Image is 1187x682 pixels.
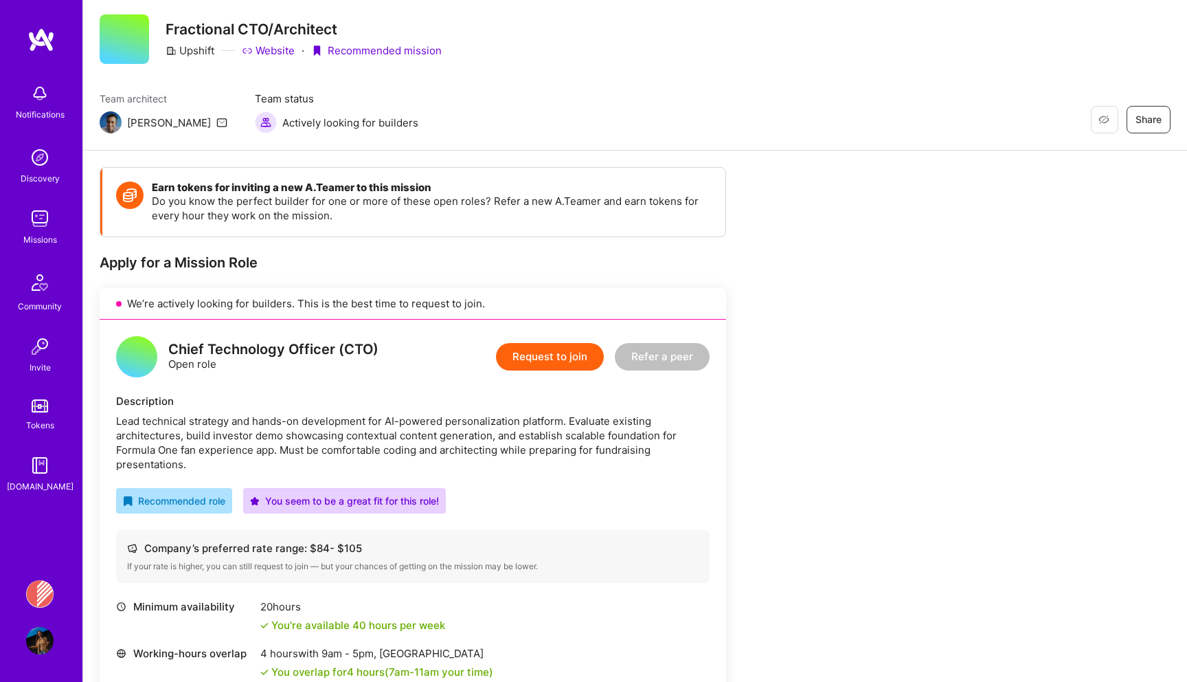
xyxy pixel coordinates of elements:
img: User Avatar [26,627,54,654]
div: · [302,43,304,58]
div: Upshift [166,43,214,58]
a: Website [242,43,295,58]
button: Refer a peer [615,343,710,371]
div: We’re actively looking for builders. This is the best time to request to join. [100,288,726,320]
span: Team status [255,91,418,106]
div: Description [116,394,710,408]
i: icon RecommendedBadge [123,496,133,506]
img: guide book [26,452,54,479]
img: discovery [26,144,54,171]
div: 20 hours [260,599,445,614]
button: Request to join [496,343,604,371]
h3: Fractional CTO/Architect [166,21,442,38]
i: icon Clock [116,602,126,612]
i: icon Cash [127,543,137,553]
div: Recommended mission [311,43,442,58]
span: Actively looking for builders [282,115,418,130]
h4: Earn tokens for inviting a new A.Teamer to this mission [152,181,712,194]
img: logo [27,27,55,52]
img: Actively looking for builders [255,111,277,133]
i: icon EyeClosed [1098,114,1109,125]
i: icon Mail [216,117,227,128]
div: You seem to be a great fit for this role! [250,494,439,508]
span: Share [1135,113,1162,126]
div: Recommended role [123,494,225,508]
div: [PERSON_NAME] [127,115,211,130]
div: Lead technical strategy and hands-on development for AI-powered personalization platform. Evaluat... [116,414,710,472]
div: Community [18,299,62,313]
div: Minimum availability [116,599,253,614]
div: Notifications [16,107,65,122]
span: Team architect [100,91,227,106]
span: 7am - 11am [389,665,439,679]
div: Company’s preferred rate range: $ 84 - $ 105 [127,541,699,555]
div: You're available 40 hours per week [260,618,445,632]
img: bell [26,80,54,107]
div: Chief Technology Officer (CTO) [168,342,378,357]
div: 4 hours with [GEOGRAPHIC_DATA] [260,646,493,661]
div: Apply for a Mission Role [100,254,726,272]
i: icon CompanyGray [166,45,177,56]
div: You overlap for 4 hours ( your time) [271,665,493,679]
div: If your rate is higher, you can still request to join — but your chances of getting on the missio... [127,561,699,572]
img: Banjo Health: AI Coding Tools Enablement Workshop [26,580,54,608]
div: Tokens [26,418,54,432]
div: [DOMAIN_NAME] [7,479,74,494]
div: Open role [168,342,378,371]
i: icon World [116,648,126,659]
img: tokens [32,399,48,412]
i: icon PurpleStar [250,496,260,506]
img: Token icon [116,181,144,209]
i: icon Check [260,668,269,676]
img: Community [23,266,56,299]
div: Discovery [21,171,60,186]
a: Banjo Health: AI Coding Tools Enablement Workshop [23,580,57,608]
div: Invite [30,360,51,375]
div: Missions [23,232,57,247]
img: teamwork [26,205,54,232]
img: Invite [26,333,54,360]
span: 9am - 5pm , [319,647,379,660]
i: icon PurpleRibbon [311,45,322,56]
p: Do you know the perfect builder for one or more of these open roles? Refer a new A.Teamer and ear... [152,194,712,223]
i: icon Check [260,621,269,630]
a: User Avatar [23,627,57,654]
img: Team Architect [100,111,122,133]
div: Working-hours overlap [116,646,253,661]
button: Share [1127,106,1171,133]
